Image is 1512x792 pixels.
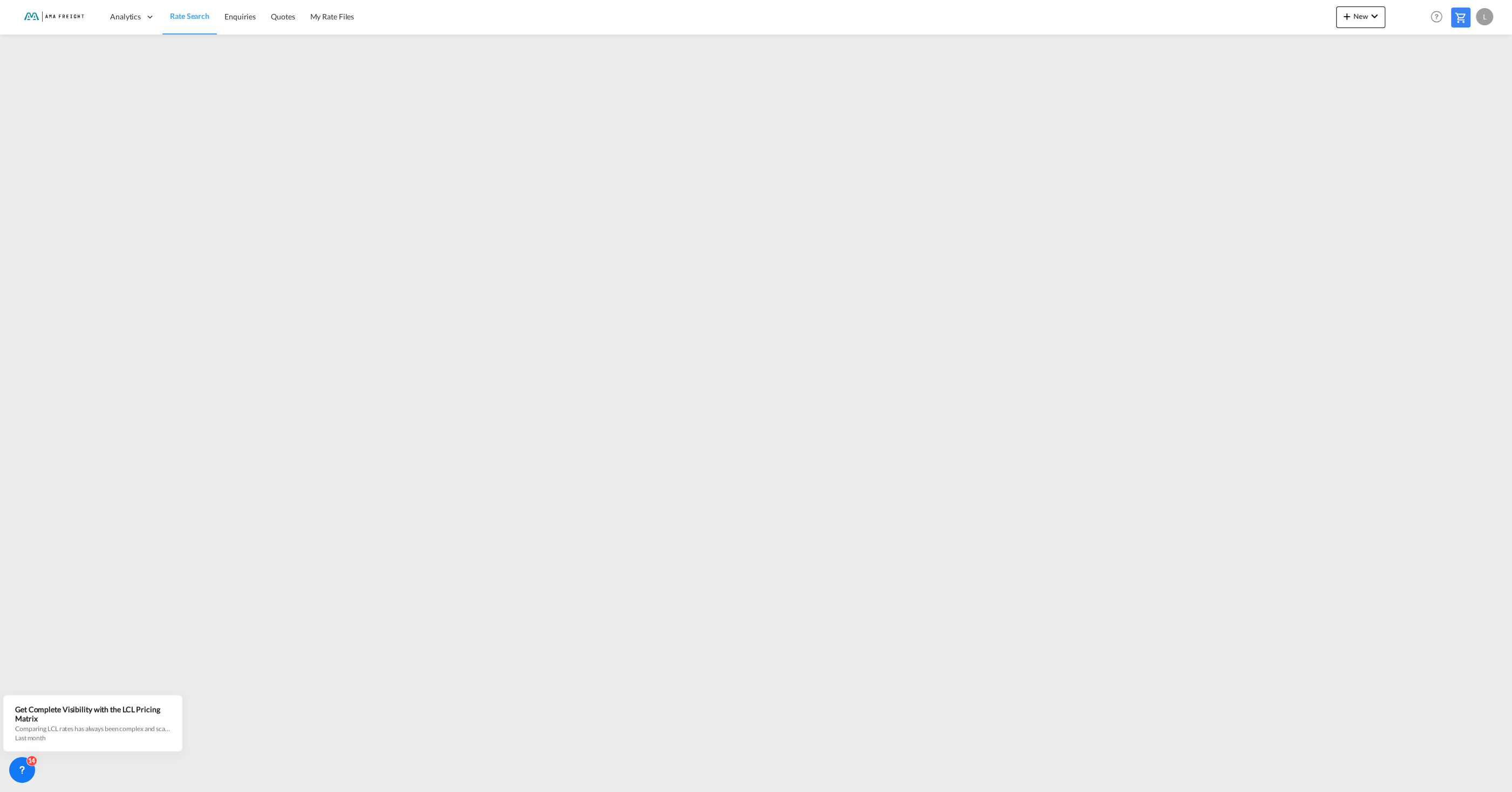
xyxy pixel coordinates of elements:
[1368,10,1381,23] md-icon: icon-chevron-down
[310,12,355,21] span: My Rate Files
[170,11,209,21] span: Rate Search
[1476,8,1493,25] div: L
[1340,12,1381,21] span: New
[224,12,256,21] span: Enquiries
[1340,10,1353,23] md-icon: icon-plus 400-fg
[16,5,89,29] img: f843cad07f0a11efa29f0335918cc2fb.png
[271,12,295,21] span: Quotes
[1427,8,1446,26] span: Help
[1336,6,1385,28] button: icon-plus 400-fgNewicon-chevron-down
[1427,8,1451,27] div: Help
[110,11,141,22] span: Analytics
